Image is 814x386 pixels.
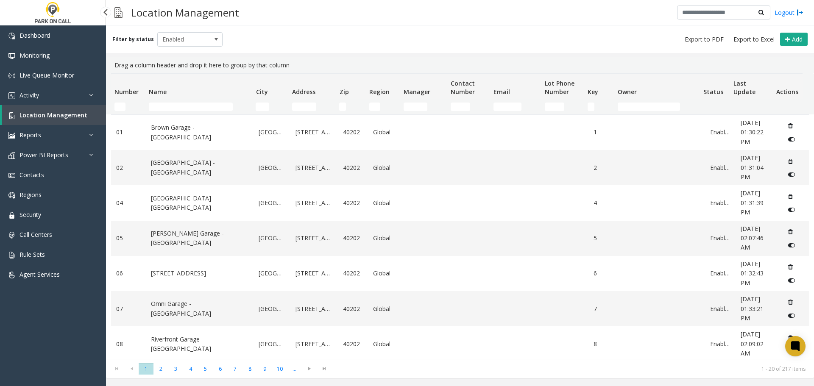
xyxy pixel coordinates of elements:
a: [DATE] 01:30:22 PM [741,118,774,147]
span: [DATE] 02:09:02 AM [741,330,764,357]
span: Reports [20,131,41,139]
span: Page 4 [183,363,198,375]
td: Last Update Filter [730,99,772,114]
a: Enabled [710,163,730,172]
span: City [256,88,268,96]
a: Global [373,198,398,208]
td: Address Filter [289,99,336,114]
a: [STREET_ADDRESS] [295,304,333,314]
a: 7 [594,304,613,314]
span: Live Queue Monitor [20,71,74,79]
a: Riverfront Garage - [GEOGRAPHIC_DATA] [151,335,249,354]
span: [DATE] 02:07:46 AM [741,225,764,252]
a: [STREET_ADDRESS] [295,339,333,349]
button: Delete [784,295,797,309]
a: [STREET_ADDRESS] [295,269,333,278]
button: Disable [784,133,800,146]
img: 'icon' [8,232,15,239]
span: Email [493,88,510,96]
a: 40202 [343,233,363,243]
span: Enabled [158,33,209,46]
a: [DATE] 01:32:43 PM [741,259,774,288]
a: 40202 [343,269,363,278]
span: [DATE] 01:32:43 PM [741,260,764,287]
a: 08 [116,339,141,349]
a: [GEOGRAPHIC_DATA] [259,163,285,172]
a: [STREET_ADDRESS] [295,233,333,243]
button: Delete [784,154,797,168]
a: 40202 [343,198,363,208]
a: Global [373,233,398,243]
a: 8 [594,339,613,349]
span: Page 2 [153,363,168,375]
span: Name [149,88,167,96]
a: 2 [594,163,613,172]
span: Page 1 [139,363,153,375]
input: Owner Filter [618,103,680,111]
a: Enabled [710,339,730,349]
a: 05 [116,233,141,243]
img: 'icon' [8,172,15,179]
input: Number Filter [114,103,125,111]
span: Manager [404,88,430,96]
a: [GEOGRAPHIC_DATA] - [GEOGRAPHIC_DATA] [151,158,249,177]
th: Actions [772,74,803,99]
input: Contact Number Filter [451,103,471,111]
span: Number [114,88,139,96]
span: Address [292,88,315,96]
img: pageIcon [114,2,123,23]
button: Disable [784,309,800,322]
button: Delete [784,330,797,344]
span: [DATE] 01:31:04 PM [741,154,764,181]
th: Status [700,74,730,99]
input: Name Filter [149,103,233,111]
span: Monitoring [20,51,50,59]
label: Filter by status [112,36,154,43]
span: Region [369,88,390,96]
a: [GEOGRAPHIC_DATA] [259,198,285,208]
span: Key [588,88,598,96]
a: 40202 [343,163,363,172]
span: Go to the last page [318,365,330,372]
a: [GEOGRAPHIC_DATA] - [GEOGRAPHIC_DATA] [151,194,249,213]
span: Export to PDF [685,35,724,44]
a: [GEOGRAPHIC_DATA] [259,269,285,278]
span: Add [792,35,803,43]
a: Global [373,269,398,278]
a: 06 [116,269,141,278]
span: Last Update [733,79,755,96]
span: Page 7 [228,363,243,375]
a: Enabled [710,198,730,208]
td: Region Filter [366,99,400,114]
a: [GEOGRAPHIC_DATA] [259,304,285,314]
div: Data table [106,73,814,359]
span: Lot Phone Number [545,79,574,96]
a: 5 [594,233,613,243]
span: Page 3 [168,363,183,375]
td: Owner Filter [614,99,700,114]
span: Owner [618,88,637,96]
td: Email Filter [490,99,541,114]
span: Rule Sets [20,250,45,258]
img: 'icon' [8,152,15,159]
span: Security [20,211,41,219]
span: Location Management [20,111,87,119]
input: City Filter [256,103,269,111]
input: Lot Phone Number Filter [545,103,565,111]
img: 'icon' [8,212,15,219]
td: Key Filter [584,99,614,114]
a: Global [373,163,398,172]
button: Disable [784,238,800,252]
a: [STREET_ADDRESS] [295,163,333,172]
td: Contact Number Filter [447,99,490,114]
span: Agent Services [20,270,60,278]
input: Email Filter [493,103,522,111]
button: Add [780,33,808,46]
a: 07 [116,304,141,314]
kendo-pager-info: 1 - 20 of 217 items [337,365,806,372]
a: 1 [594,128,613,137]
a: Global [373,339,398,349]
button: Export to Excel [730,33,778,45]
button: Disable [784,203,800,217]
img: 'icon' [8,112,15,119]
